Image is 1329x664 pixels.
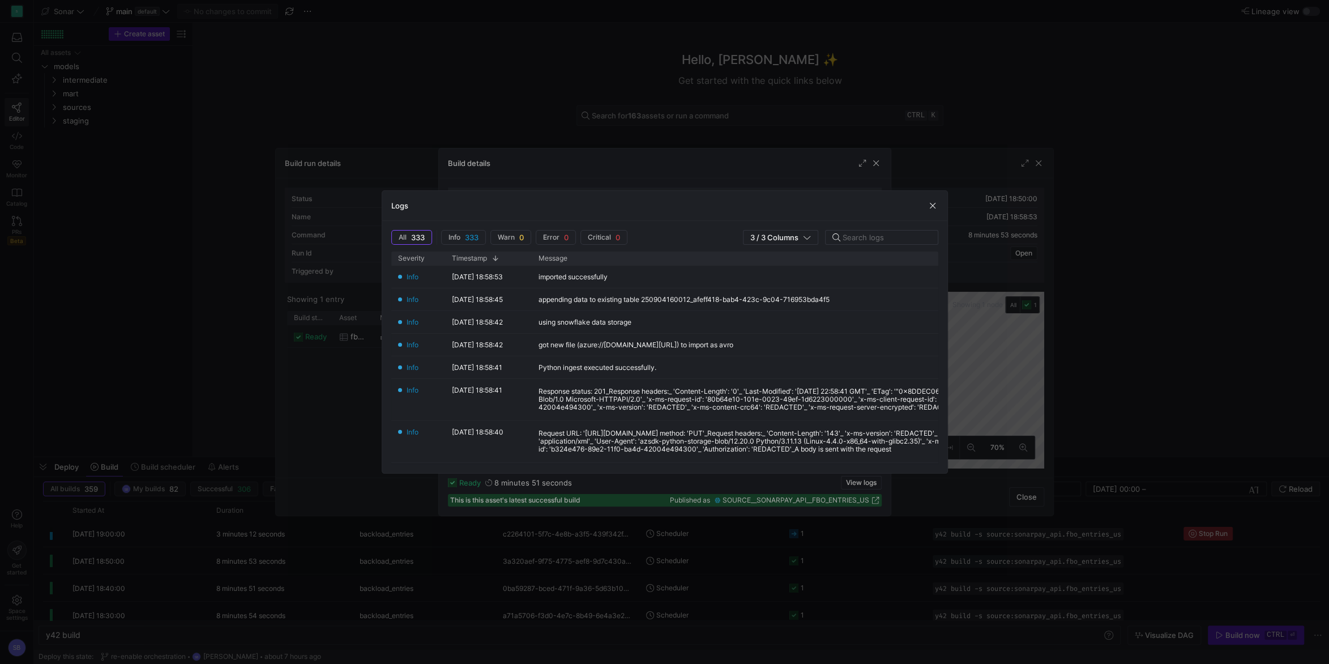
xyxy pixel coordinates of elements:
y42-timestamp-cell-renderer: [DATE] 18:58:42 [452,339,503,351]
input: Search logs [843,233,929,242]
span: 0 [616,233,620,242]
button: Info333 [441,230,486,245]
span: Timestamp [452,254,487,262]
y42-timestamp-cell-renderer: [DATE] 18:58:40 [452,426,503,438]
div: got new file (azure://[DOMAIN_NAME][URL]) to import as avro [539,341,733,349]
div: imported successfully [539,273,608,281]
y42-timestamp-cell-renderer: [DATE] 18:58:41 [452,384,502,396]
button: All333 [391,230,432,245]
y42-timestamp-cell-renderer: [DATE] 18:58:42 [452,316,503,328]
span: Critical [588,233,611,241]
h3: Logs [391,201,408,210]
div: using snowflake data storage [539,318,631,326]
div: Request URL: '[URL][DOMAIN_NAME] method: 'PUT'_Request headers:_ 'Content-Length': '143'_ 'x-ms-v... [539,429,1083,453]
button: Critical0 [580,230,627,245]
span: Info [407,293,418,305]
span: All [399,233,407,241]
span: Info [407,339,418,351]
span: 333 [411,233,425,242]
span: 0 [564,233,569,242]
span: Error [543,233,559,241]
div: Python ingest executed successfully. [539,364,656,372]
span: 3 / 3 Columns [750,233,803,242]
span: Severity [398,254,425,262]
span: Info [407,361,418,373]
span: Info [448,233,460,241]
span: 0 [519,233,524,242]
span: Info [407,384,418,396]
span: 333 [465,233,478,242]
y42-timestamp-cell-renderer: [DATE] 18:58:53 [452,271,503,283]
div: Response status: 201_Response headers:_ 'Content-Length': '0'_ 'Last-Modified': '[DATE] 22:58:41 ... [539,388,1083,411]
span: Info [407,316,418,328]
div: appending data to existing table 250904160012_afeff418-bab4-423c-9c04-716953bda4f5 [539,296,830,304]
span: Message [539,254,567,262]
span: Info [407,271,418,283]
span: Info [407,426,418,438]
button: 3 / 3 Columns [743,230,818,245]
button: Warn0 [490,230,531,245]
span: Warn [498,233,515,241]
y42-timestamp-cell-renderer: [DATE] 18:58:45 [452,293,503,305]
y42-timestamp-cell-renderer: [DATE] 18:58:41 [452,361,502,373]
button: Error0 [536,230,576,245]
